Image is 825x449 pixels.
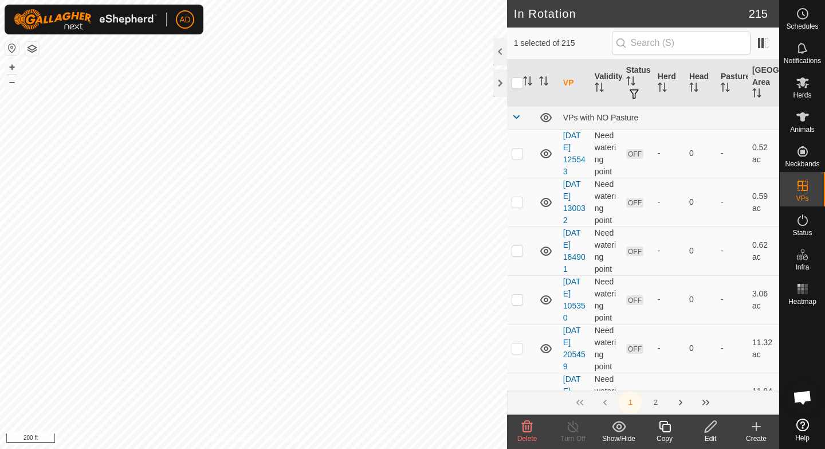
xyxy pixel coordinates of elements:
div: - [658,294,680,306]
p-sorticon: Activate to sort [721,84,730,93]
td: 0 [685,275,716,324]
div: Edit [687,434,733,444]
td: - [716,129,748,178]
span: OFF [626,198,643,208]
p-sorticon: Activate to sort [539,78,548,87]
p-sorticon: Activate to sort [595,84,604,93]
a: Contact Us [265,434,298,444]
th: Status [622,60,653,107]
p-sorticon: Activate to sort [626,78,635,87]
a: Open chat [785,380,820,415]
div: - [658,342,680,354]
td: 11.32 ac [748,324,779,373]
a: [DATE] 172722 [563,374,586,420]
a: [DATE] 125543 [563,131,586,176]
input: Search (S) [612,31,751,55]
p-sorticon: Activate to sort [658,84,667,93]
span: VPs [796,195,808,202]
button: Last Page [694,391,717,414]
span: OFF [626,149,643,159]
div: - [658,245,680,257]
button: – [5,75,19,89]
button: Next Page [669,391,692,414]
span: OFF [626,295,643,305]
th: Validity [590,60,622,107]
td: Need watering point [590,227,622,275]
button: + [5,60,19,74]
td: 11.84 ac [748,373,779,421]
th: Head [685,60,716,107]
td: Need watering point [590,178,622,227]
td: - [716,324,748,373]
td: 0.59 ac [748,178,779,227]
td: 0.62 ac [748,227,779,275]
td: Need watering point [590,129,622,178]
button: Map Layers [25,42,39,56]
td: - [716,178,748,227]
span: Herds [793,92,811,99]
span: OFF [626,247,643,256]
p-sorticon: Activate to sort [752,90,761,99]
td: - [716,373,748,421]
span: Neckbands [785,161,819,167]
th: [GEOGRAPHIC_DATA] Area [748,60,779,107]
h2: In Rotation [514,7,749,21]
th: Pasture [716,60,748,107]
span: Heatmap [788,298,816,305]
td: 3.06 ac [748,275,779,324]
div: - [658,196,680,208]
th: Herd [653,60,685,107]
span: Notifications [784,57,821,64]
div: - [658,147,680,159]
a: Privacy Policy [208,434,251,444]
th: VP [559,60,590,107]
span: Delete [517,435,537,443]
a: [DATE] 184901 [563,228,586,274]
td: 0 [685,324,716,373]
span: Status [792,229,812,236]
button: Reset Map [5,41,19,55]
td: 0 [685,129,716,178]
div: Turn Off [550,434,596,444]
span: Infra [795,264,809,271]
a: Help [780,414,825,446]
button: 2 [644,391,667,414]
td: 0.52 ac [748,129,779,178]
button: 1 [619,391,642,414]
span: 1 selected of 215 [514,37,612,49]
td: Need watering point [590,275,622,324]
span: Animals [790,126,815,133]
span: Help [795,435,810,442]
span: Schedules [786,23,818,30]
span: OFF [626,344,643,354]
td: - [716,227,748,275]
td: Need watering point [590,324,622,373]
td: 0 [685,373,716,421]
div: VPs with NO Pasture [563,113,775,122]
div: Create [733,434,779,444]
a: [DATE] 130032 [563,179,586,225]
td: 0 [685,227,716,275]
p-sorticon: Activate to sort [689,84,698,93]
div: Copy [642,434,687,444]
p-sorticon: Activate to sort [523,78,532,87]
span: AD [179,14,190,26]
td: - [716,275,748,324]
td: Need watering point [590,373,622,421]
a: [DATE] 105350 [563,277,586,322]
td: 0 [685,178,716,227]
a: [DATE] 205459 [563,326,586,371]
div: Show/Hide [596,434,642,444]
span: 215 [749,5,768,22]
img: Gallagher Logo [14,9,157,30]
